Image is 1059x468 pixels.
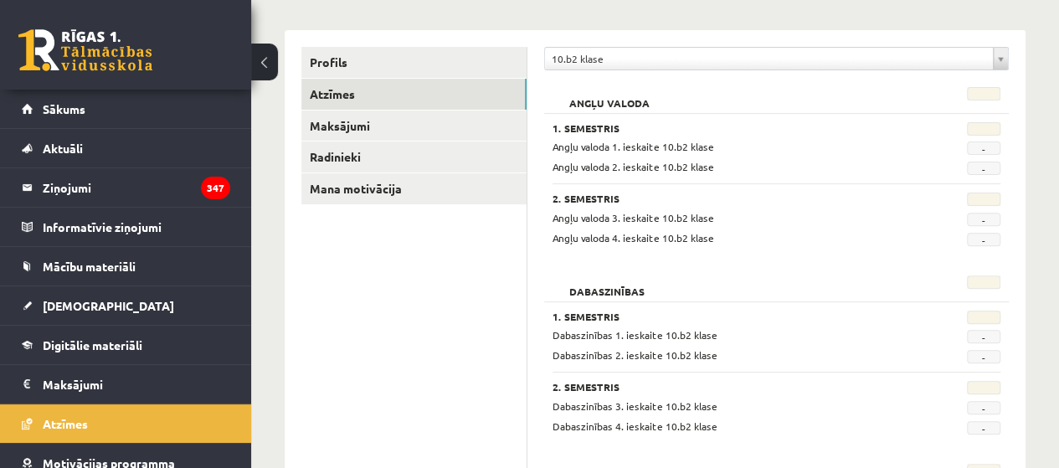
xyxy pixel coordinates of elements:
[43,208,230,246] legend: Informatīvie ziņojumi
[43,101,85,116] span: Sākums
[43,365,230,404] legend: Maksājumi
[552,48,986,69] span: 10.b2 klase
[553,419,717,433] span: Dabaszinības 4. ieskaite 10.b2 klase
[43,141,83,156] span: Aktuāli
[967,213,1000,226] span: -
[22,286,230,325] a: [DEMOGRAPHIC_DATA]
[22,404,230,443] a: Atzīmes
[553,275,661,292] h2: Dabaszinības
[553,328,717,342] span: Dabaszinības 1. ieskaite 10.b2 klase
[553,193,922,204] h3: 2. Semestris
[301,141,527,172] a: Radinieki
[553,87,666,104] h2: Angļu valoda
[967,401,1000,414] span: -
[553,231,714,244] span: Angļu valoda 4. ieskaite 10.b2 klase
[301,79,527,110] a: Atzīmes
[545,48,1008,69] a: 10.b2 klase
[301,47,527,78] a: Profils
[22,90,230,128] a: Sākums
[967,233,1000,246] span: -
[553,160,714,173] span: Angļu valoda 2. ieskaite 10.b2 klase
[22,247,230,285] a: Mācību materiāli
[553,348,717,362] span: Dabaszinības 2. ieskaite 10.b2 klase
[553,311,922,322] h3: 1. Semestris
[43,298,174,313] span: [DEMOGRAPHIC_DATA]
[22,208,230,246] a: Informatīvie ziņojumi
[553,381,922,393] h3: 2. Semestris
[553,140,714,153] span: Angļu valoda 1. ieskaite 10.b2 klase
[22,168,230,207] a: Ziņojumi347
[301,173,527,204] a: Mana motivācija
[43,259,136,274] span: Mācību materiāli
[967,350,1000,363] span: -
[967,162,1000,175] span: -
[22,129,230,167] a: Aktuāli
[18,29,152,71] a: Rīgas 1. Tālmācības vidusskola
[553,211,714,224] span: Angļu valoda 3. ieskaite 10.b2 klase
[201,177,230,199] i: 347
[43,337,142,352] span: Digitālie materiāli
[43,168,230,207] legend: Ziņojumi
[553,399,717,413] span: Dabaszinības 3. ieskaite 10.b2 klase
[553,122,922,134] h3: 1. Semestris
[967,141,1000,155] span: -
[22,326,230,364] a: Digitālie materiāli
[301,111,527,141] a: Maksājumi
[967,330,1000,343] span: -
[43,416,88,431] span: Atzīmes
[22,365,230,404] a: Maksājumi
[967,421,1000,435] span: -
